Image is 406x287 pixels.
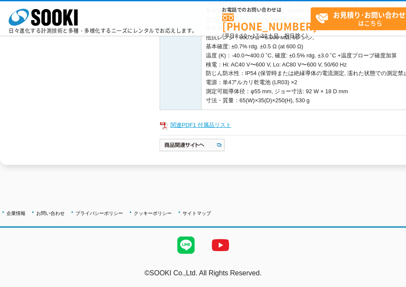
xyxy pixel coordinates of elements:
[203,228,238,262] img: YouTube
[252,32,268,40] span: 17:30
[183,211,211,216] a: サイトマップ
[36,211,65,216] a: お問い合わせ
[169,228,203,262] img: LINE
[222,32,308,40] span: (平日 ～ 土日、祝日除く)
[9,28,198,33] p: 日々進化する計測技術と多種・多様化するニーズにレンタルでお応えします。
[333,9,406,20] strong: お見積り･お問い合わせ
[6,211,25,216] a: 企業情報
[222,7,311,13] span: お電話でのお問い合わせは
[222,13,311,31] a: [PHONE_NUMBER]
[134,211,172,216] a: クッキーポリシー
[76,211,123,216] a: プライバシーポリシー
[160,138,226,152] img: 商品関連サイトへ
[373,278,406,286] a: テストMail
[235,32,247,40] span: 8:50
